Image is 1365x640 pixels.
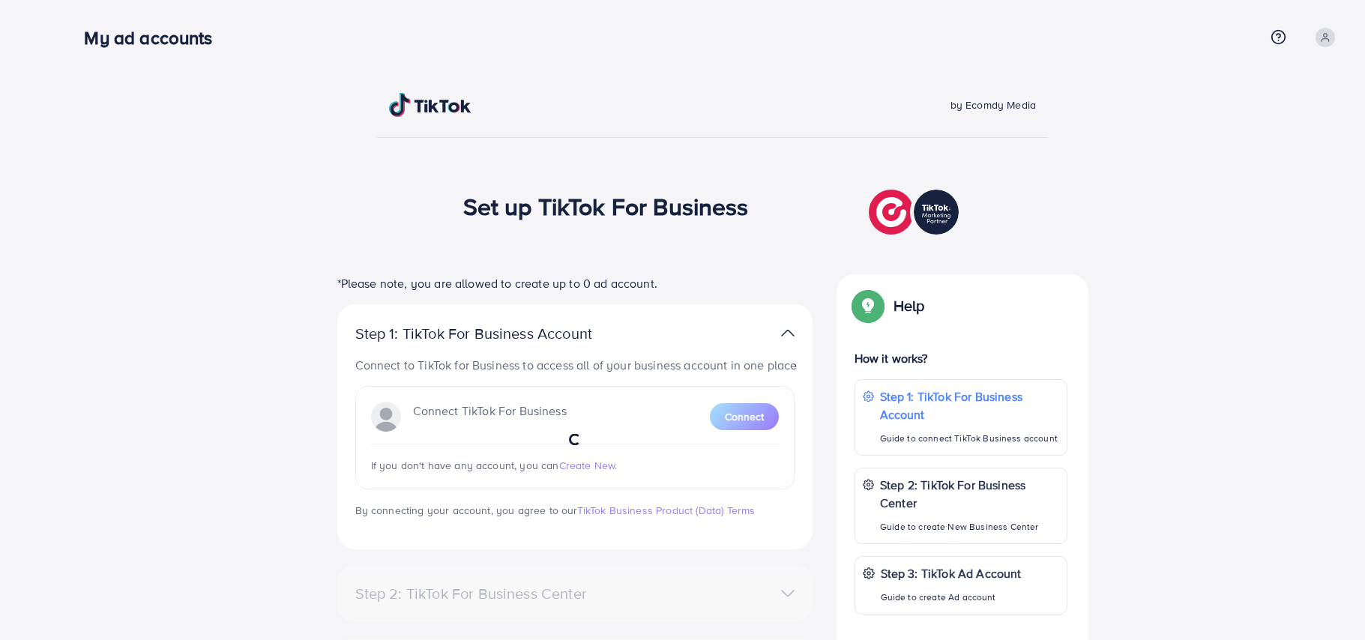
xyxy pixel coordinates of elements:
p: Help [894,297,925,315]
p: How it works? [855,349,1067,367]
img: TikTok partner [781,322,795,344]
h3: My ad accounts [84,27,224,49]
p: Step 1: TikTok For Business Account [355,324,640,342]
p: Step 2: TikTok For Business Center [880,476,1059,512]
p: Guide to create Ad account [881,588,1022,606]
h1: Set up TikTok For Business [463,192,749,220]
img: TikTok [389,93,471,117]
span: by Ecomdy Media [950,97,1036,112]
img: TikTok partner [869,186,962,238]
p: Guide to create New Business Center [880,518,1059,536]
p: *Please note, you are allowed to create up to 0 ad account. [337,274,813,292]
p: Guide to connect TikTok Business account [880,429,1059,447]
p: Step 1: TikTok For Business Account [880,387,1059,423]
p: Step 3: TikTok Ad Account [881,564,1022,582]
img: Popup guide [855,292,882,319]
